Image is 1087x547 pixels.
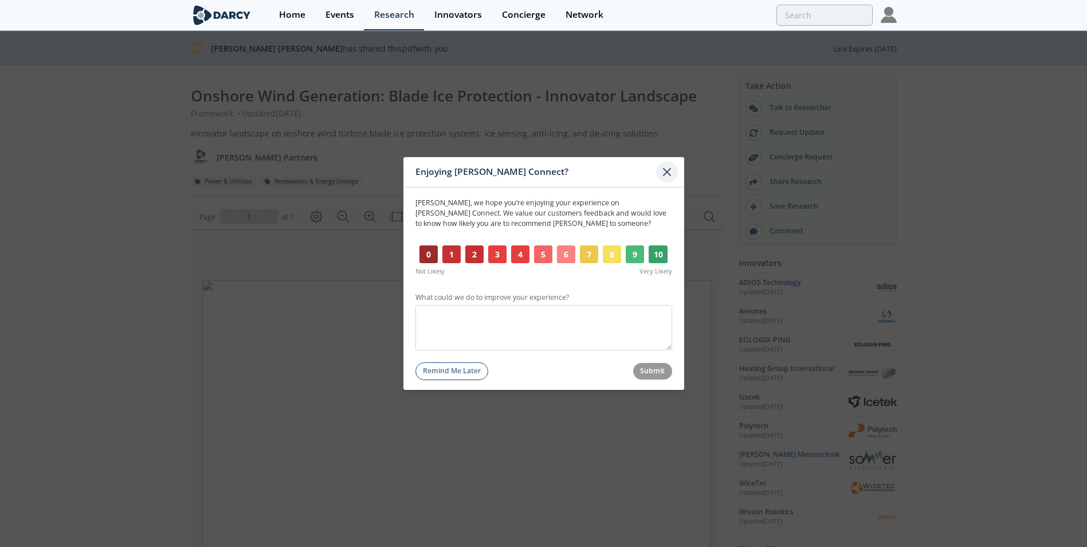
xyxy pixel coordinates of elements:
[279,10,305,19] div: Home
[415,161,657,183] div: Enjoying [PERSON_NAME] Connect?
[580,245,599,264] button: 7
[434,10,482,19] div: Innovators
[534,245,553,264] button: 5
[566,10,603,19] div: Network
[639,267,672,276] span: Very Likely
[325,10,354,19] div: Events
[415,197,672,229] p: [PERSON_NAME] , we hope you’re enjoying your experience on [PERSON_NAME] Connect. We value our cu...
[415,292,672,303] label: What could we do to improve your experience?
[442,245,461,264] button: 1
[502,10,546,19] div: Concierge
[465,245,484,264] button: 2
[511,245,530,264] button: 4
[603,245,622,264] button: 8
[374,10,414,19] div: Research
[776,5,873,26] input: Advanced Search
[419,245,438,264] button: 0
[415,267,445,276] span: Not Likely
[633,363,672,380] button: Submit
[881,7,897,23] img: Profile
[649,245,668,264] button: 10
[626,245,645,264] button: 9
[415,362,489,380] button: Remind Me Later
[488,245,507,264] button: 3
[557,245,576,264] button: 6
[191,5,253,25] img: logo-wide.svg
